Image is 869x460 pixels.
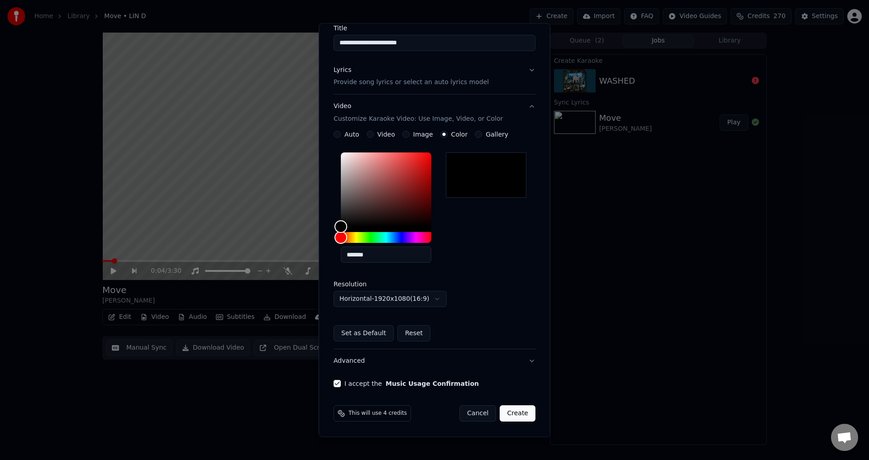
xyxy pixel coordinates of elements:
button: VideoCustomize Karaoke Video: Use Image, Video, or Color [334,95,535,131]
div: Lyrics [334,66,351,75]
label: Image [413,132,433,138]
label: I accept the [344,381,479,387]
button: Set as Default [334,326,394,342]
label: Gallery [486,132,508,138]
span: This will use 4 credits [349,410,407,417]
button: I accept the [386,381,479,387]
button: Reset [397,326,430,342]
label: Auto [344,132,359,138]
label: Color [451,132,468,138]
button: Cancel [459,406,496,422]
button: Create [500,406,535,422]
div: Hue [341,232,431,243]
p: Provide song lyrics or select an auto lyrics model [334,78,489,87]
button: LyricsProvide song lyrics or select an auto lyrics model [334,58,535,95]
p: Customize Karaoke Video: Use Image, Video, or Color [334,115,503,124]
div: Color [341,153,431,227]
div: VideoCustomize Karaoke Video: Use Image, Video, or Color [334,131,535,349]
label: Title [334,25,535,31]
label: Resolution [334,281,424,288]
button: Advanced [334,350,535,373]
div: Video [334,102,503,124]
label: Video [377,132,395,138]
